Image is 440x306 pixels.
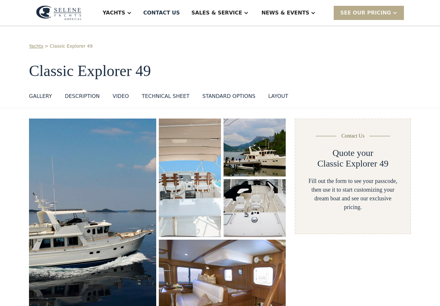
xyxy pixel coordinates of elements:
div: Sales & Service [191,9,242,17]
a: VIDEO [112,92,129,103]
a: DESCRIPTION [65,92,100,103]
a: Classic Explorer 49 [50,43,92,50]
div: standard options [202,92,255,100]
h1: Classic Explorer 49 [29,62,411,80]
div: GALLERY [29,92,52,100]
div: SEE Our Pricing [340,9,391,17]
div: layout [268,92,288,100]
div: Contact US [143,9,180,17]
img: logo [36,5,81,20]
a: layout [268,92,288,103]
div: Yachts [103,9,125,17]
div: Technical sheet [142,92,189,100]
div: > [45,43,49,50]
img: 50 foot motor yacht [224,179,286,237]
div: DESCRIPTION [65,92,100,100]
a: GALLERY [29,92,52,103]
div: Fill out the form to see your passcode, then use it to start customizing your dream boat and see ... [306,177,400,212]
div: Contact Us [341,132,365,140]
h2: Quote your [332,148,373,158]
a: Yachts [29,43,43,50]
img: 50 foot motor yacht [224,119,286,177]
div: VIDEO [112,92,129,100]
h2: Classic Explorer 49 [317,158,388,169]
a: standard options [202,92,255,103]
a: Technical sheet [142,92,189,103]
div: News & EVENTS [262,9,310,17]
